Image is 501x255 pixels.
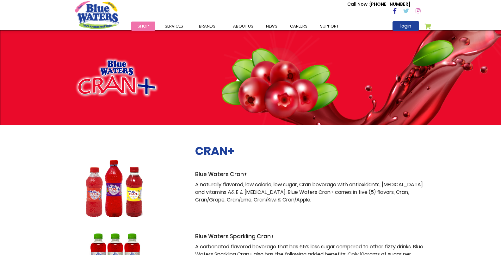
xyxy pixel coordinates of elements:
h3: Blue Waters Cran+ [195,171,426,178]
a: login [393,21,419,31]
p: [PHONE_NUMBER] [347,1,410,8]
a: News [260,22,284,31]
span: Call Now : [347,1,369,7]
a: about us [227,22,260,31]
a: store logo [75,1,119,29]
a: careers [284,22,314,31]
span: Shop [138,23,149,29]
h2: CRAN+ [195,144,426,158]
span: Services [165,23,183,29]
a: support [314,22,345,31]
p: A naturally flavored, low calorie, low sugar, Cran beverage with antioxidants, [MEDICAL_DATA] and... [195,181,426,204]
span: Brands [199,23,215,29]
h3: Blue Waters Sparkling Cran+ [195,233,426,240]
